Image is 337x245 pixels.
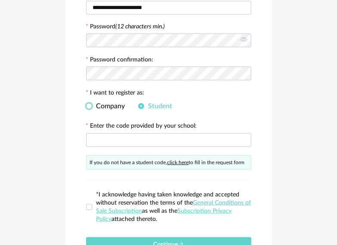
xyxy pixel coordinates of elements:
[90,24,165,30] label: Password
[96,208,232,222] a: Subscription Privacy Policy
[86,90,145,98] label: I want to register as:
[96,200,251,214] a: General Conditions of Sale Subscription
[86,123,197,131] label: Enter the code provided by your school:
[86,155,251,170] div: If you do not have a student code, to fill in the request form
[144,103,173,110] span: Student
[167,160,189,165] a: click here
[116,24,165,30] i: (12 characters min.)
[86,57,154,64] label: Password confirmation:
[92,103,125,110] span: Company
[96,192,251,222] span: *I acknowledge having taken knowledge and accepted without reservation the terms of the as well a...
